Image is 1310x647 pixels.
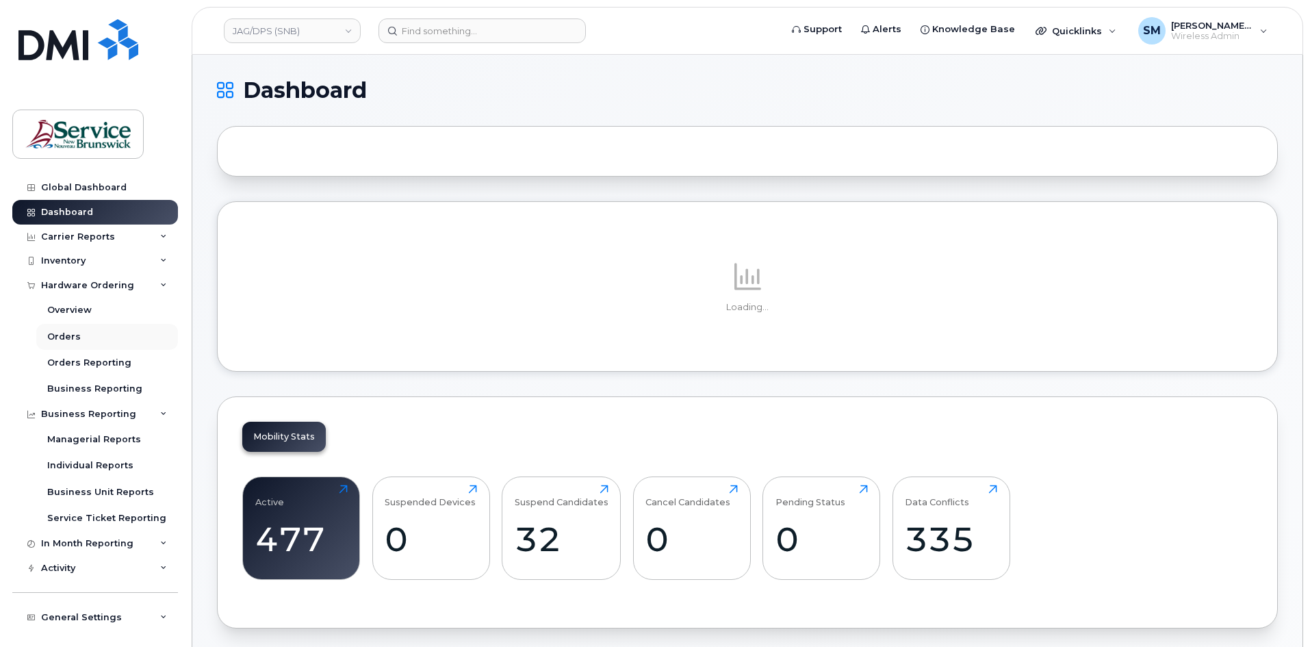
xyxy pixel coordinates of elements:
[242,301,1253,314] p: Loading...
[515,485,608,507] div: Suspend Candidates
[515,485,608,572] a: Suspend Candidates32
[255,485,284,507] div: Active
[905,485,997,572] a: Data Conflicts335
[775,485,868,572] a: Pending Status0
[905,519,997,559] div: 335
[255,519,348,559] div: 477
[775,485,845,507] div: Pending Status
[255,485,348,572] a: Active477
[385,485,477,572] a: Suspended Devices0
[515,519,608,559] div: 32
[645,519,738,559] div: 0
[775,519,868,559] div: 0
[385,519,477,559] div: 0
[243,80,367,101] span: Dashboard
[385,485,476,507] div: Suspended Devices
[905,485,969,507] div: Data Conflicts
[645,485,730,507] div: Cancel Candidates
[645,485,738,572] a: Cancel Candidates0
